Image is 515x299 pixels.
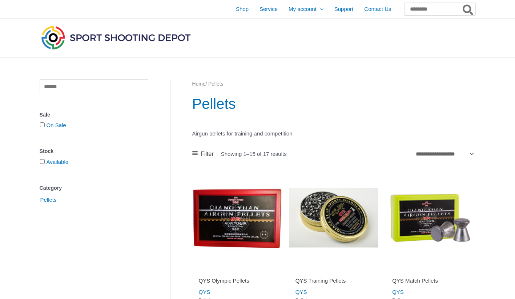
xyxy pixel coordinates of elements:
input: Available [40,159,45,164]
h2: QYS Olympic Pellets [199,277,275,284]
a: Filter [192,149,214,160]
a: QYS Match Pellets [392,277,468,287]
a: Available [47,159,69,165]
div: Sale [40,110,148,120]
h1: Pellets [192,94,475,114]
div: Stock [40,146,148,157]
a: Home [192,81,206,87]
img: QYS Training Pellets [289,173,378,263]
iframe: Customer reviews powered by Trustpilot [392,267,468,276]
a: Pellets [40,196,57,202]
iframe: Customer reviews powered by Trustpilot [199,267,275,276]
a: QYS [392,289,404,295]
input: On Sale [40,122,45,127]
a: QYS [295,289,307,295]
span: Filter [201,149,214,160]
a: On Sale [47,122,66,128]
div: Category [40,183,148,193]
span: Pellets [40,194,57,206]
img: QYS Olympic Pellets [192,173,282,263]
p: Showing 1–15 of 17 results [221,151,287,157]
nav: Breadcrumb [192,79,475,89]
h2: QYS Match Pellets [392,277,468,284]
iframe: Customer reviews powered by Trustpilot [295,267,372,276]
select: Shop order [413,149,475,160]
img: QYS Match Pellets [386,173,475,263]
a: QYS Olympic Pellets [199,277,275,287]
img: Sport Shooting Depot [40,24,192,51]
button: Search [461,3,475,15]
a: QYS [199,289,210,295]
a: QYS Training Pellets [295,277,372,287]
p: Airgun pellets for training and competition [192,129,475,139]
h2: QYS Training Pellets [295,277,372,284]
